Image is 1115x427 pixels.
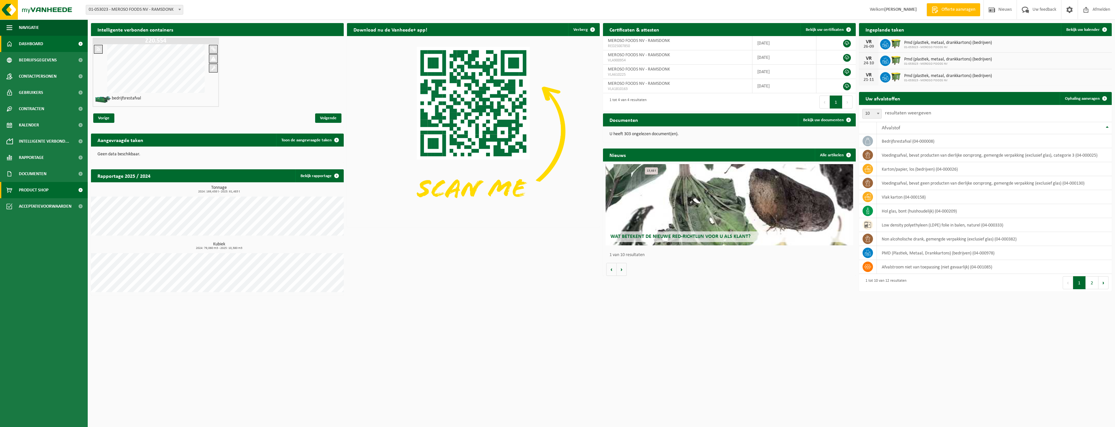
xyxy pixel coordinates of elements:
[608,53,670,58] span: MEROSO FOODS NV - RAMSDONK
[19,198,71,214] span: Acceptatievoorwaarden
[859,23,911,36] h2: Ingeplande taken
[815,149,855,162] a: Alle artikelen
[877,246,1112,260] td: PMD (Plastiek, Metaal, Drankkartons) (bedrijven) (04-000978)
[884,7,917,12] strong: [PERSON_NAME]
[859,92,907,105] h2: Uw afvalstoffen
[885,110,931,116] label: resultaten weergeven
[94,242,344,250] h3: Kubiek
[877,134,1112,148] td: bedrijfsrestafval (04-000008)
[862,276,906,290] div: 1 tot 10 van 12 resultaten
[19,68,57,84] span: Contactpersonen
[19,36,43,52] span: Dashboard
[904,79,992,83] span: 01-053023 - MEROSO FOODS NV
[19,117,39,133] span: Kalender
[19,101,44,117] span: Contracten
[1098,276,1109,289] button: Next
[904,73,992,79] span: Pmd (plastiek, metaal, drankkartons) (bedrijven)
[927,3,980,16] a: Offerte aanvragen
[940,6,977,13] span: Offerte aanvragen
[1065,97,1100,101] span: Ophaling aanvragen
[94,247,344,250] span: 2024: 79,060 m3 - 2025: 10,380 m3
[86,5,183,15] span: 01-053023 - MEROSO FOODS NV - RAMSDONK
[19,182,48,198] span: Product Shop
[608,72,747,77] span: VLA610225
[91,169,157,182] h2: Rapportage 2025 / 2024
[877,176,1112,190] td: voedingsafval, bevat geen producten van dierlijke oorsprong, gemengde verpakking (exclusief glas)...
[752,36,816,50] td: [DATE]
[295,169,343,182] a: Bekijk rapportage
[862,78,875,82] div: 21-11
[608,38,670,43] span: MEROSO FOODS NV - RAMSDONK
[862,61,875,66] div: 24-10
[904,62,992,66] span: 01-053023 - MEROSO FOODS NV
[347,23,434,36] h2: Download nu de Vanheede+ app!
[752,79,816,93] td: [DATE]
[819,96,830,109] button: Previous
[94,190,344,193] span: 2024: 169,438 t - 2025: 61,483 t
[609,253,852,257] p: 1 van 10 resultaten
[877,204,1112,218] td: hol glas, bont (huishoudelijk) (04-000209)
[281,138,332,142] span: Toon de aangevraagde taken
[19,84,43,101] span: Gebruikers
[19,52,57,68] span: Bedrijfsgegevens
[1060,92,1111,105] a: Ophaling aanvragen
[891,55,902,66] img: WB-1100-HPE-GN-50
[573,28,588,32] span: Verberg
[95,96,111,104] img: HK-XZ-20-GN-01
[830,96,842,109] button: 1
[347,36,600,226] img: Download de VHEPlus App
[877,162,1112,176] td: karton/papier, los (bedrijven) (04-000026)
[608,44,747,49] span: RED25007850
[608,86,747,92] span: VLA1810163
[877,232,1112,246] td: non alcoholische drank, gemengde verpakking (exclusief glas) (04-000382)
[1066,28,1100,32] span: Bekijk uw kalender
[904,45,992,49] span: 01-053023 - MEROSO FOODS NV
[891,71,902,82] img: WB-1100-HPE-GN-50
[877,148,1112,162] td: voedingsafval, bevat producten van dierlijke oorsprong, gemengde verpakking (exclusief glas), cat...
[862,39,875,45] div: VR
[877,260,1112,274] td: afvalstroom niet van toepassing (niet gevaarlijk) (04-001085)
[609,132,849,136] p: U heeft 303 ongelezen document(en).
[610,234,750,239] span: Wat betekent de nieuwe RED-richtlijn voor u als klant?
[94,186,344,193] h3: Tonnage
[863,109,881,118] span: 10
[603,23,666,36] h2: Certificaten & attesten
[91,23,344,36] h2: Intelligente verbonden containers
[603,113,645,126] h2: Documenten
[276,134,343,147] a: Toon de aangevraagde taken
[882,125,900,131] span: Afvalstof
[608,81,670,86] span: MEROSO FOODS NV - RAMSDONK
[806,28,844,32] span: Bekijk uw certificaten
[97,152,337,157] p: Geen data beschikbaar.
[19,149,44,166] span: Rapportage
[862,109,882,119] span: 10
[877,218,1112,232] td: low density polyethyleen (LDPE) folie in balen, naturel (04-000333)
[803,118,844,122] span: Bekijk uw documenten
[606,263,617,276] button: Vorige
[752,50,816,65] td: [DATE]
[842,96,852,109] button: Next
[877,190,1112,204] td: vlak karton (04-000158)
[86,5,183,14] span: 01-053023 - MEROSO FOODS NV - RAMSDONK
[606,95,647,109] div: 1 tot 4 van 4 resultaten
[862,45,875,49] div: 26-09
[1073,276,1086,289] button: 1
[603,149,632,161] h2: Nieuws
[608,58,747,63] span: VLA900954
[112,96,141,101] h4: bedrijfsrestafval
[315,113,341,123] span: Volgende
[891,38,902,49] img: WB-1100-HPE-GN-50
[798,113,855,126] a: Bekijk uw documenten
[801,23,855,36] a: Bekijk uw certificaten
[94,38,217,44] h1: Z20.554
[862,56,875,61] div: VR
[1063,276,1073,289] button: Previous
[568,23,599,36] button: Verberg
[1086,276,1098,289] button: 2
[19,133,69,149] span: Intelligente verbond...
[752,65,816,79] td: [DATE]
[91,134,150,146] h2: Aangevraagde taken
[606,164,853,245] a: Wat betekent de nieuwe RED-richtlijn voor u als klant?
[904,40,992,45] span: Pmd (plastiek, metaal, drankkartons) (bedrijven)
[1061,23,1111,36] a: Bekijk uw kalender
